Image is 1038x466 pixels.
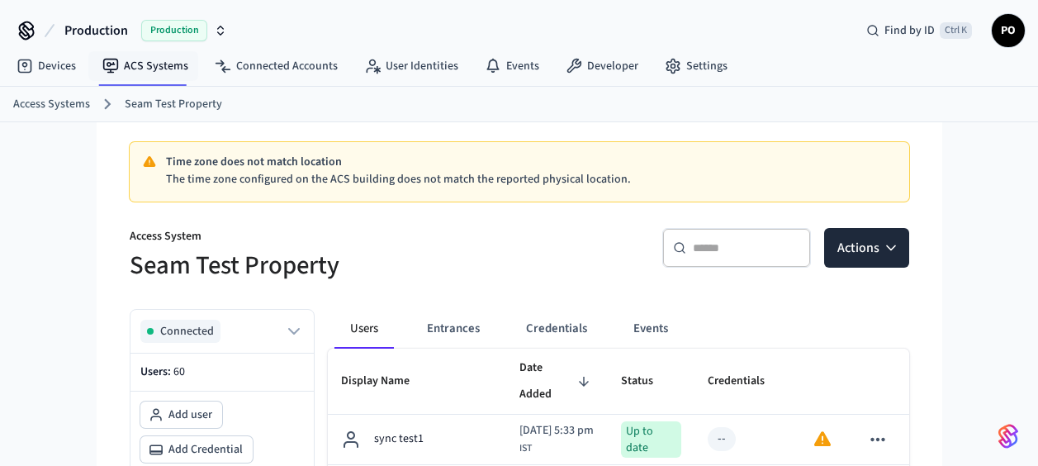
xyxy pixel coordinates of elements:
[13,96,90,113] a: Access Systems
[519,422,594,456] div: Asia/Calcutta
[513,309,600,349] button: Credentials
[334,309,394,349] button: Users
[64,21,128,40] span: Production
[472,51,552,81] a: Events
[621,421,681,458] div: Up to date
[708,369,786,394] span: Credentials
[130,228,510,249] p: Access System
[621,369,675,394] span: Status
[140,364,304,381] p: Users:
[993,16,1023,45] span: PO
[374,430,424,448] p: sync test1
[519,355,595,407] span: Date Added
[414,309,493,349] button: Entrances
[168,407,212,423] span: Add user
[125,96,222,113] a: Seam Test Property
[201,51,351,81] a: Connected Accounts
[140,402,222,428] button: Add user
[519,441,532,456] span: IST
[140,436,253,463] button: Add Credential
[620,309,681,349] button: Events
[166,154,896,171] p: Time zone does not match location
[341,369,431,394] span: Display Name
[652,51,741,81] a: Settings
[853,16,985,45] div: Find by IDCtrl K
[998,423,1018,449] img: SeamLogoGradient.69752ec5.svg
[130,249,510,283] h5: Seam Test Property
[160,323,214,340] span: Connected
[718,430,726,448] div: --
[824,228,909,268] button: Actions
[140,320,304,343] button: Connected
[89,51,201,81] a: ACS Systems
[552,51,652,81] a: Developer
[351,51,472,81] a: User Identities
[519,422,594,440] span: [DATE] 5:33 pm
[992,14,1025,47] button: PO
[173,364,185,380] span: 60
[3,51,89,81] a: Devices
[884,22,935,39] span: Find by ID
[141,20,207,41] span: Production
[168,441,243,458] span: Add Credential
[166,171,896,188] p: The time zone configured on the ACS building does not match the reported physical location.
[940,22,972,39] span: Ctrl K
